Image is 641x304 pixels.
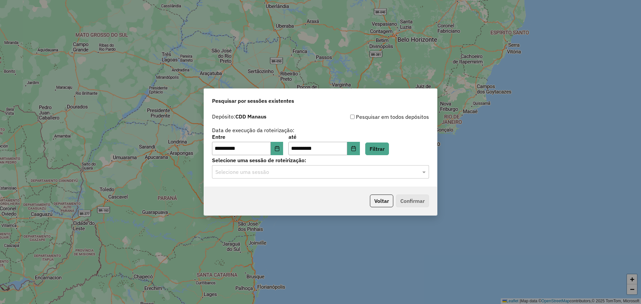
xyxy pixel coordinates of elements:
span: Pesquisar por sessões existentes [212,97,294,105]
label: até [288,133,360,141]
button: Choose Date [347,142,360,155]
label: Data de execução da roteirização: [212,126,294,134]
strong: CDD Manaus [235,113,266,120]
label: Depósito: [212,112,266,120]
button: Filtrar [365,142,389,155]
div: Pesquisar em todos depósitos [320,113,429,121]
label: Entre [212,133,283,141]
label: Selecione uma sessão de roteirização: [212,156,429,164]
button: Voltar [370,195,393,207]
button: Choose Date [271,142,283,155]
